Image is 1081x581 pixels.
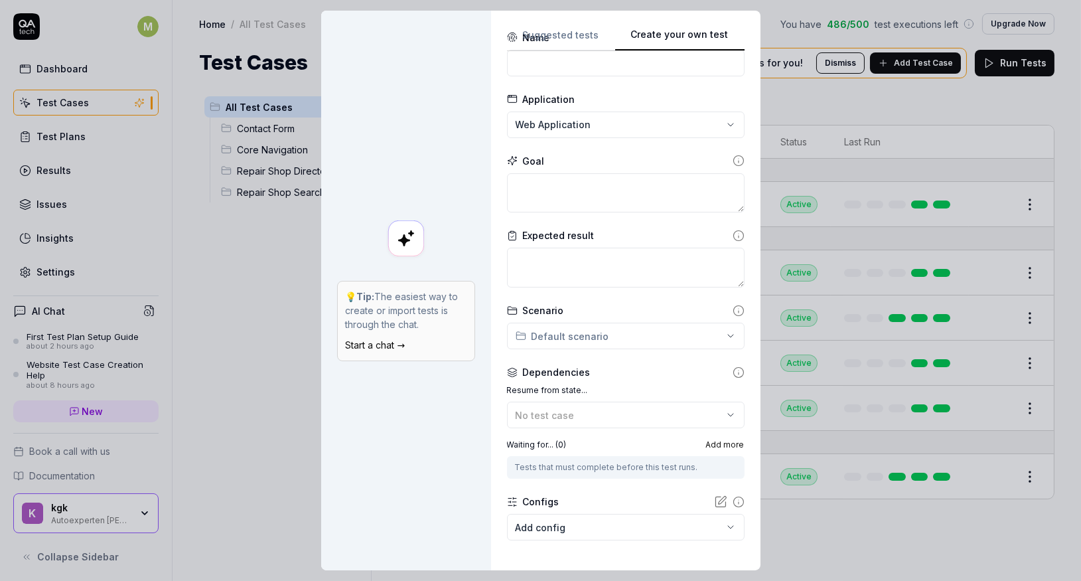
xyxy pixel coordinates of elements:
label: Resume from state... [507,384,745,396]
button: No test case [507,402,745,428]
span: Web Application [516,118,591,131]
a: Start a chat → [346,339,405,351]
button: Suggested tests [507,27,615,51]
button: Web Application [507,112,745,138]
div: Dependencies [523,365,591,379]
label: Waiting for... ( 0 ) [507,439,567,451]
button: Default scenario [507,323,745,349]
div: Tests that must complete before this test runs. [515,461,737,473]
div: Expected result [523,228,595,242]
div: Default scenario [516,329,609,343]
div: Goal [523,154,545,168]
strong: Tip: [357,291,375,302]
div: Scenario [523,303,564,317]
button: Create your own test [615,27,745,51]
div: Application [523,92,575,106]
span: No test case [516,410,575,421]
span: Add more [706,439,745,451]
div: Configs [523,495,559,509]
p: 💡 The easiest way to create or import tests is through the chat. [346,290,467,331]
